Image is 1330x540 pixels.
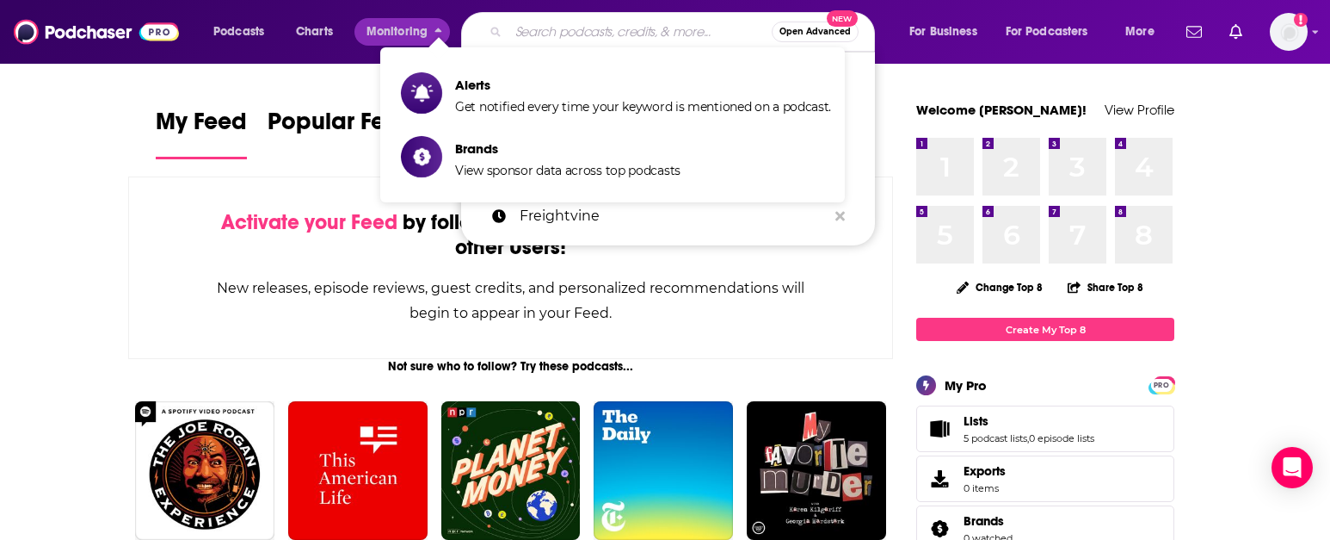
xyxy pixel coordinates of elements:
span: Activate your Feed [221,209,397,235]
button: Show profile menu [1270,13,1308,51]
a: My Feed [156,107,247,159]
span: For Podcasters [1006,20,1088,44]
svg: Add a profile image [1294,13,1308,27]
a: Exports [916,456,1174,502]
span: 0 items [964,482,1006,494]
p: Freightvine [520,194,827,239]
span: Monitoring [366,20,428,44]
span: Brands [455,140,680,157]
span: Open Advanced [779,28,851,36]
span: Get notified every time your keyword is mentioned on a podcast. [455,99,831,115]
button: close menu [354,18,450,46]
span: Podcasts [213,20,264,44]
div: My Pro [945,377,987,394]
div: Open Intercom Messenger [1272,447,1313,488]
span: More [1125,20,1155,44]
span: Brands [964,513,1004,529]
a: Welcome [PERSON_NAME]! [916,102,1087,118]
button: open menu [897,18,999,46]
a: 0 episode lists [1029,432,1094,444]
span: Exports [964,463,1006,479]
span: Lists [916,406,1174,452]
img: Podchaser - Follow, Share and Rate Podcasts [14,16,179,48]
span: Lists [964,413,988,429]
img: User Profile [1270,13,1308,51]
a: PRO [1151,378,1172,391]
a: View Profile [1105,102,1174,118]
button: open menu [1113,18,1176,46]
a: Popular Feed [268,107,414,159]
div: New releases, episode reviews, guest credits, and personalized recommendations will begin to appe... [215,276,806,326]
a: Show notifications dropdown [1179,17,1209,47]
button: open menu [994,18,1113,46]
span: Popular Feed [268,107,414,146]
a: Charts [285,18,343,46]
button: Share Top 8 [1067,270,1144,304]
a: Create My Top 8 [916,318,1174,341]
a: Freightvine [461,194,875,239]
input: Search podcasts, credits, & more... [508,18,772,46]
div: Search podcasts, credits, & more... [477,12,891,52]
a: Lists [922,417,957,441]
a: Brands [964,513,1013,529]
span: Logged in as Padilla_3 [1270,13,1308,51]
span: , [1027,432,1029,444]
div: Not sure who to follow? Try these podcasts... [128,359,893,374]
span: My Feed [156,107,247,146]
span: For Business [909,20,977,44]
button: Change Top 8 [946,276,1053,298]
span: Charts [296,20,333,44]
span: PRO [1151,379,1172,392]
a: Lists [964,413,1094,429]
span: Exports [922,467,957,491]
div: by following Podcasts, Creators, Lists, and other Users! [215,210,806,260]
button: Open AdvancedNew [772,22,859,42]
button: open menu [201,18,286,46]
span: View sponsor data across top podcasts [455,163,680,178]
span: New [827,10,858,27]
span: Alerts [455,77,831,93]
a: 5 podcast lists [964,432,1027,444]
a: Show notifications dropdown [1222,17,1249,47]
